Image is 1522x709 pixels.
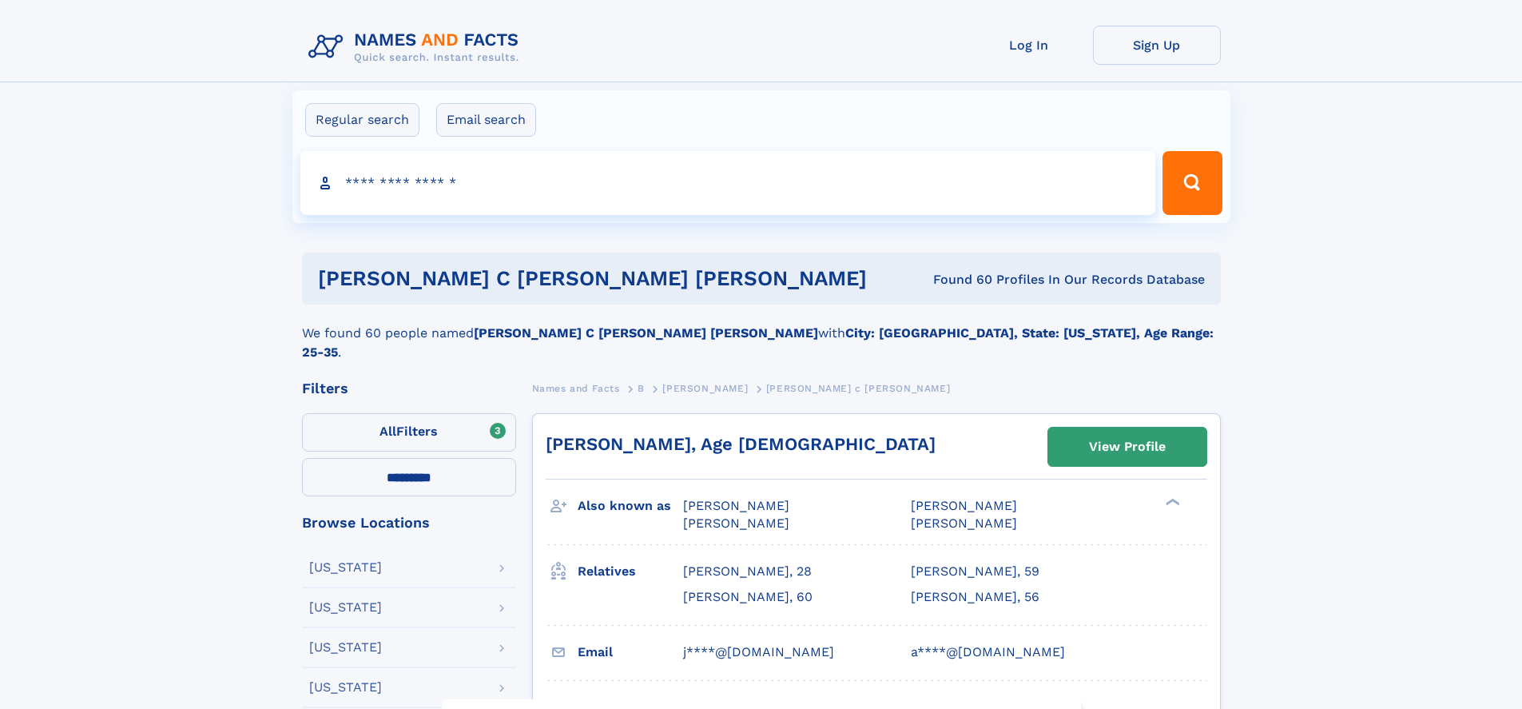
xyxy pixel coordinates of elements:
[300,151,1156,215] input: search input
[911,516,1017,531] span: [PERSON_NAME]
[302,516,516,530] div: Browse Locations
[302,413,516,452] label: Filters
[305,103,419,137] label: Regular search
[638,383,645,394] span: B
[900,271,1205,289] div: Found 60 Profiles In Our Records Database
[683,498,789,513] span: [PERSON_NAME]
[309,681,382,694] div: [US_STATE]
[683,588,813,606] a: [PERSON_NAME], 60
[683,516,789,531] span: [PERSON_NAME]
[911,588,1039,606] a: [PERSON_NAME], 56
[380,424,396,439] span: All
[683,563,812,580] a: [PERSON_NAME], 28
[662,383,748,394] span: [PERSON_NAME]
[578,558,683,585] h3: Relatives
[766,383,950,394] span: [PERSON_NAME] c [PERSON_NAME]
[302,26,532,69] img: Logo Names and Facts
[965,26,1093,65] a: Log In
[1162,151,1222,215] button: Search Button
[662,378,748,398] a: [PERSON_NAME]
[309,641,382,654] div: [US_STATE]
[436,103,536,137] label: Email search
[302,381,516,396] div: Filters
[1093,26,1221,65] a: Sign Up
[578,639,683,666] h3: Email
[578,492,683,520] h3: Also known as
[1089,428,1166,465] div: View Profile
[532,378,620,398] a: Names and Facts
[1048,428,1206,466] a: View Profile
[302,325,1214,360] b: City: [GEOGRAPHIC_DATA], State: [US_STATE], Age Range: 25-35
[638,378,645,398] a: B
[302,305,1221,362] div: We found 60 people named with .
[309,561,382,574] div: [US_STATE]
[474,325,818,341] b: [PERSON_NAME] C [PERSON_NAME] [PERSON_NAME]
[309,601,382,614] div: [US_STATE]
[546,434,936,454] a: [PERSON_NAME], Age [DEMOGRAPHIC_DATA]
[1162,497,1181,508] div: ❯
[318,269,900,289] h1: [PERSON_NAME] c [PERSON_NAME] [PERSON_NAME]
[911,563,1039,580] a: [PERSON_NAME], 59
[911,498,1017,513] span: [PERSON_NAME]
